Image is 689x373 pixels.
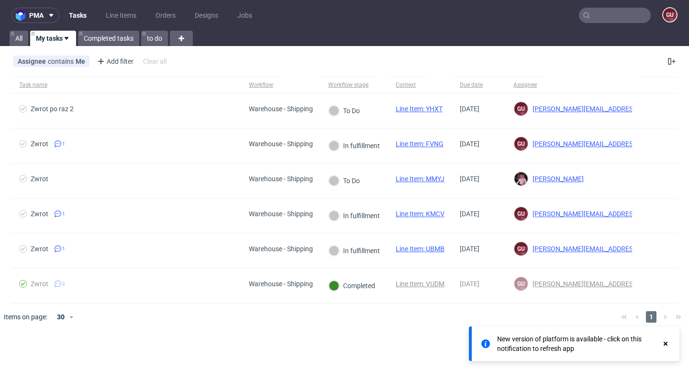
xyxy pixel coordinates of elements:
[529,175,584,183] span: [PERSON_NAME]
[100,8,142,23] a: Line Items
[76,58,85,65] div: Me
[62,280,65,288] span: 2
[31,280,48,288] div: Zwrot
[396,280,445,288] a: Line Item: VUDM
[329,175,360,186] div: To Do
[460,280,479,288] span: [DATE]
[663,8,677,22] figcaption: gu
[329,280,375,291] div: Completed
[514,172,528,186] img: Aleks Ziemkowski
[249,280,313,288] div: Warehouse - Shipping
[31,210,48,218] div: Zwrot
[249,81,273,89] div: Workflow
[460,245,479,253] span: [DATE]
[78,31,139,46] a: Completed tasks
[4,312,47,322] span: Items on page:
[329,140,380,151] div: In fulfillment
[514,102,528,116] figcaption: gu
[16,10,29,21] img: logo
[514,277,528,291] figcaption: gu
[396,245,445,253] a: Line Item: UBMB
[396,140,444,148] a: Line Item: FVNG
[396,210,445,218] a: Line Item: KMCV
[460,81,498,89] span: Due date
[249,140,313,148] div: Warehouse - Shipping
[10,31,28,46] a: All
[396,81,419,89] div: Context
[513,81,537,89] div: Assignee
[460,210,479,218] span: [DATE]
[51,310,68,324] div: 30
[48,58,76,65] span: contains
[396,105,443,113] a: Line Item: YHXT
[329,245,380,256] div: In fulfillment
[497,334,661,353] div: New version of platform is available - click on this notification to refresh app
[514,242,528,256] figcaption: gu
[141,55,168,68] div: Clear all
[328,81,368,89] div: Workflow stage
[249,210,313,218] div: Warehouse - Shipping
[329,105,360,116] div: To Do
[62,245,65,253] span: 1
[11,8,59,23] button: pma
[31,175,48,183] div: Zwrot
[19,81,233,89] span: Task name
[62,140,65,148] span: 1
[31,140,48,148] div: Zwrot
[646,311,656,323] span: 1
[29,12,44,19] span: pma
[93,54,135,69] div: Add filter
[514,207,528,221] figcaption: gu
[141,31,168,46] a: to do
[18,58,48,65] span: Assignee
[249,175,313,183] div: Warehouse - Shipping
[62,210,65,218] span: 1
[249,245,313,253] div: Warehouse - Shipping
[396,175,445,183] a: Line Item: MMYJ
[460,105,479,113] span: [DATE]
[460,175,479,183] span: [DATE]
[329,210,380,221] div: In fulfillment
[460,140,479,148] span: [DATE]
[63,8,92,23] a: Tasks
[189,8,224,23] a: Designs
[514,137,528,151] figcaption: gu
[30,31,76,46] a: My tasks
[31,245,48,253] div: Zwrot
[249,105,313,113] div: Warehouse - Shipping
[31,105,74,113] div: Zwrot po raz 2
[150,8,181,23] a: Orders
[232,8,258,23] a: Jobs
